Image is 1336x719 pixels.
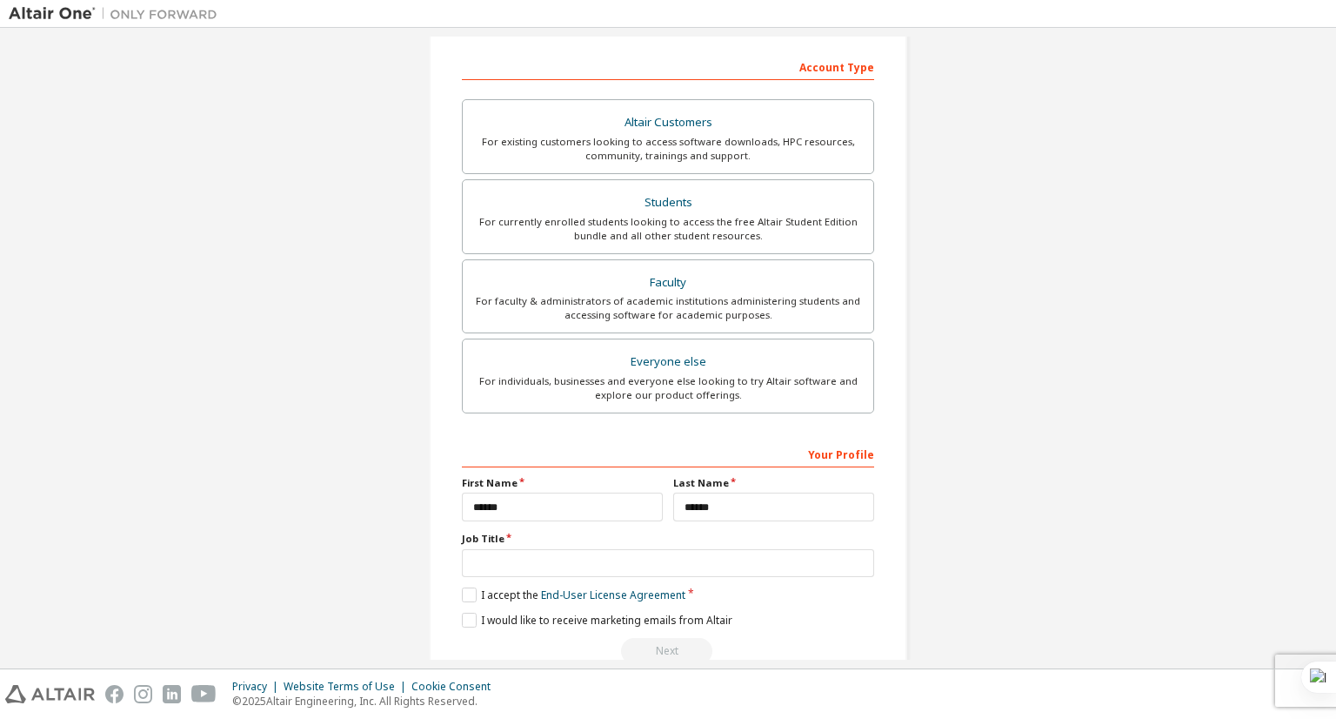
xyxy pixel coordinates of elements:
label: Job Title [462,532,874,546]
label: I would like to receive marketing emails from Altair [462,613,732,628]
img: youtube.svg [191,685,217,703]
label: Last Name [673,476,874,490]
img: facebook.svg [105,685,124,703]
img: Altair One [9,5,226,23]
div: Website Terms of Use [284,680,411,694]
div: For existing customers looking to access software downloads, HPC resources, community, trainings ... [473,135,863,163]
p: © 2025 Altair Engineering, Inc. All Rights Reserved. [232,694,501,709]
img: linkedin.svg [163,685,181,703]
div: Account Type [462,52,874,80]
div: Please wait while checking email ... [462,638,874,664]
img: altair_logo.svg [5,685,95,703]
div: Everyone else [473,350,863,374]
div: For individuals, businesses and everyone else looking to try Altair software and explore our prod... [473,374,863,402]
div: Privacy [232,680,284,694]
img: instagram.svg [134,685,152,703]
label: I accept the [462,588,685,602]
div: Cookie Consent [411,680,501,694]
a: End-User License Agreement [541,588,685,602]
div: Your Profile [462,440,874,467]
label: First Name [462,476,663,490]
div: Altair Customers [473,111,863,135]
div: Faculty [473,271,863,295]
div: For currently enrolled students looking to access the free Altair Student Edition bundle and all ... [473,215,863,243]
div: For faculty & administrators of academic institutions administering students and accessing softwa... [473,294,863,322]
div: Students [473,191,863,215]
